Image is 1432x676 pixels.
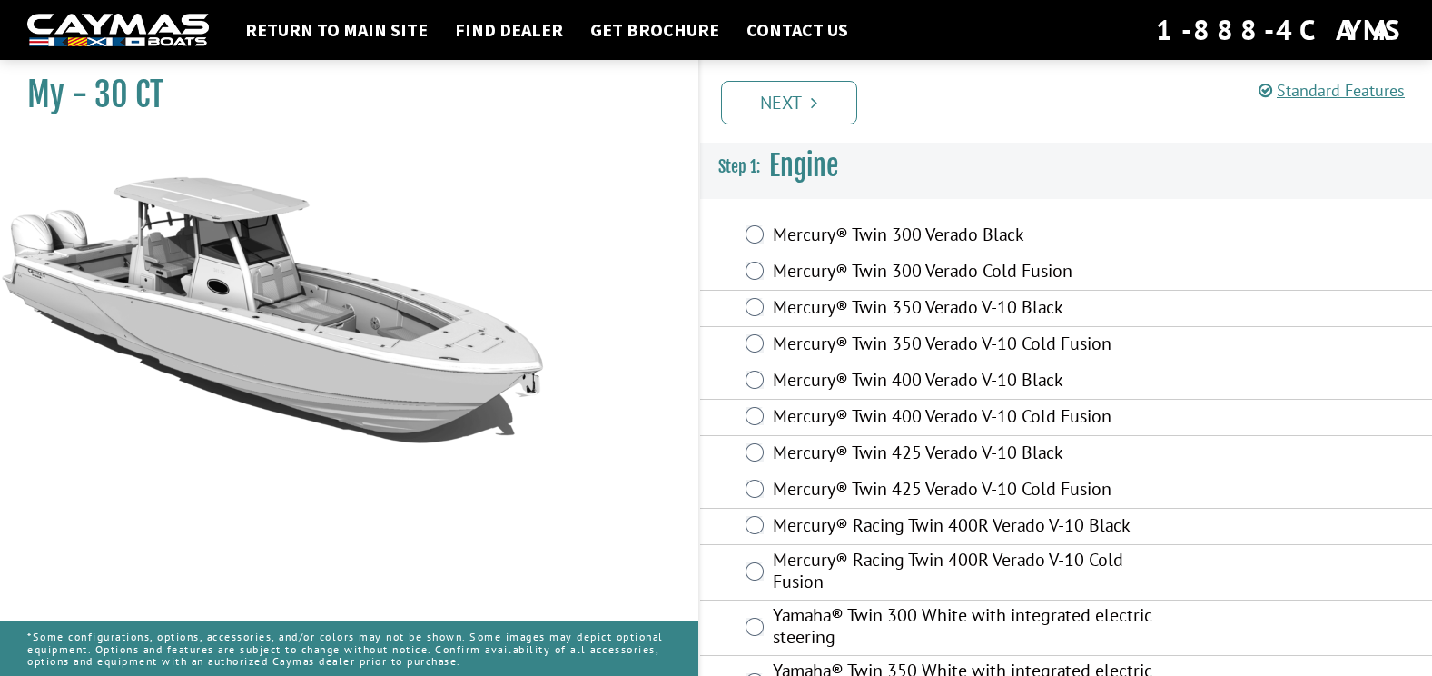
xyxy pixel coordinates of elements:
[27,75,653,115] h1: My - 30 CT
[581,18,728,42] a: Get Brochure
[773,260,1169,286] label: Mercury® Twin 300 Verado Cold Fusion
[1259,80,1405,101] a: Standard Features
[1156,10,1405,50] div: 1-888-4CAYMAS
[773,442,1169,468] label: Mercury® Twin 425 Verado V-10 Black
[773,405,1169,432] label: Mercury® Twin 400 Verado V-10 Cold Fusion
[773,369,1169,395] label: Mercury® Twin 400 Verado V-10 Black
[773,549,1169,597] label: Mercury® Racing Twin 400R Verado V-10 Cold Fusion
[236,18,437,42] a: Return to main site
[737,18,857,42] a: Contact Us
[773,478,1169,504] label: Mercury® Twin 425 Verado V-10 Cold Fusion
[446,18,572,42] a: Find Dealer
[773,514,1169,541] label: Mercury® Racing Twin 400R Verado V-10 Black
[773,604,1169,652] label: Yamaha® Twin 300 White with integrated electric steering
[27,14,209,47] img: white-logo-c9c8dbefe5ff5ceceb0f0178aa75bf4bb51f6bca0971e226c86eb53dfe498488.png
[773,296,1169,323] label: Mercury® Twin 350 Verado V-10 Black
[773,224,1169,250] label: Mercury® Twin 300 Verado Black
[27,621,671,676] p: *Some configurations, options, accessories, and/or colors may not be shown. Some images may depic...
[773,333,1169,359] label: Mercury® Twin 350 Verado V-10 Cold Fusion
[721,81,857,124] a: Next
